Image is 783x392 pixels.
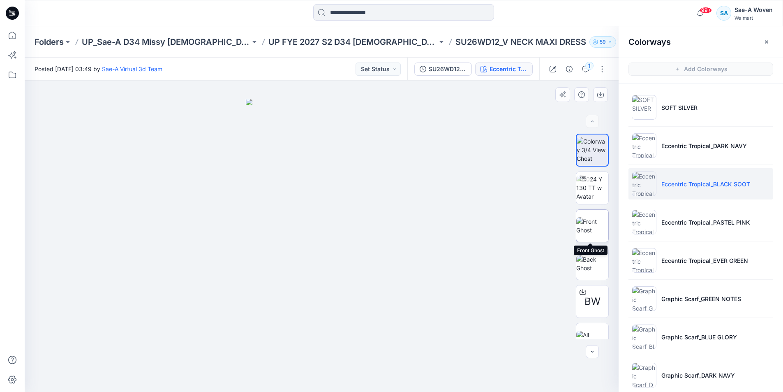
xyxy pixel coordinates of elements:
p: SU26WD12_V NECK MAXI DRESS [455,36,586,48]
div: SU26WD12_REV1_FULL COLORWAYS [429,65,467,74]
p: Eccentric Tropical_EVER GREEN [661,256,748,265]
p: Eccentric Tropical_PASTEL PINK [661,218,750,227]
p: Graphic Scarf_BLUE GLORY [661,333,737,341]
button: Details [563,63,576,76]
a: Folders [35,36,64,48]
img: Graphic Scarf_GREEN NOTES [632,286,656,311]
button: SU26WD12_REV1_FULL COLORWAYS [414,63,472,76]
p: Eccentric Tropical_BLACK SOOT [661,180,750,188]
img: Back Ghost [576,255,608,272]
div: Sae-A Woven [734,5,773,15]
span: BW [584,294,601,309]
img: Colorway 3/4 View Ghost [577,137,608,163]
img: Eccentric Tropical_EVER GREEN [632,248,656,273]
button: Eccentric Tropical_BLACK SOOT [475,63,533,76]
div: 1 [585,62,594,70]
p: Graphic Scarf_GREEN NOTES [661,295,741,303]
img: Eccentric Tropical_DARK NAVY [632,133,656,158]
button: 1 [579,63,592,76]
span: Posted [DATE] 03:49 by [35,65,162,73]
p: Eccentric Tropical_DARK NAVY [661,141,747,150]
img: Front Ghost [576,217,608,234]
img: Graphic Scarf_BLUE GLORY [632,325,656,349]
div: Walmart [734,15,773,21]
img: Graphic Scarf_DARK NAVY [632,363,656,387]
a: UP FYE 2027 S2 D34 [DEMOGRAPHIC_DATA] Dresses [268,36,437,48]
a: Sae-A Virtual 3d Team [102,65,162,72]
p: 59 [600,37,606,46]
div: Eccentric Tropical_BLACK SOOT [490,65,527,74]
h2: Colorways [628,37,671,47]
img: Eccentric Tropical_PASTEL PINK [632,210,656,234]
button: 59 [589,36,616,48]
span: 99+ [700,7,712,14]
img: All colorways [576,331,608,348]
img: Eccentric Tropical_BLACK SOOT [632,172,656,196]
img: SOFT SILVER [632,95,656,120]
img: 2024 Y 130 TT w Avatar [576,175,608,201]
a: UP_Sae-A D34 Missy [DEMOGRAPHIC_DATA] Dresses [82,36,250,48]
div: SA [716,6,731,21]
p: Graphic Scarf_DARK NAVY [661,371,735,380]
p: SOFT SILVER [661,103,698,112]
